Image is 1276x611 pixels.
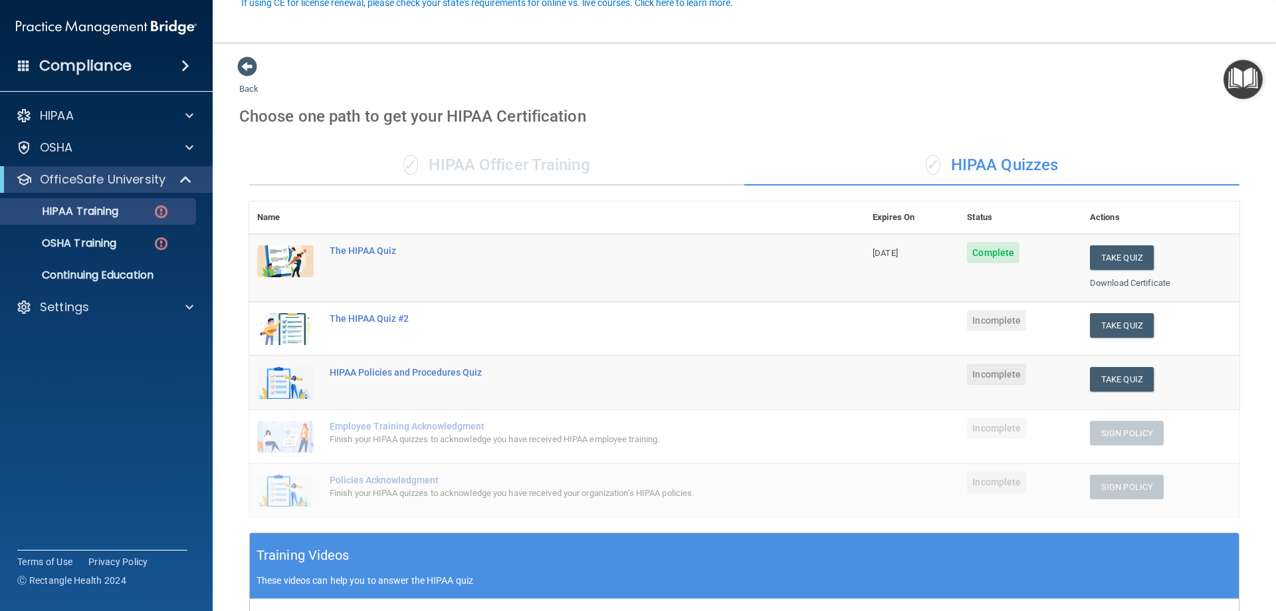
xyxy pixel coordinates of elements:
[967,310,1026,331] span: Incomplete
[16,140,193,156] a: OSHA
[40,299,89,315] p: Settings
[16,108,193,124] a: HIPAA
[16,299,193,315] a: Settings
[1090,313,1154,338] button: Take Quiz
[865,201,959,234] th: Expires On
[1082,201,1239,234] th: Actions
[967,418,1026,439] span: Incomplete
[1090,421,1164,445] button: Sign Policy
[153,203,169,220] img: danger-circle.6113f641.png
[9,205,118,218] p: HIPAA Training
[40,108,74,124] p: HIPAA
[249,146,744,185] div: HIPAA Officer Training
[330,431,798,447] div: Finish your HIPAA quizzes to acknowledge you have received HIPAA employee training.
[9,237,116,250] p: OSHA Training
[1090,367,1154,392] button: Take Quiz
[330,485,798,501] div: Finish your HIPAA quizzes to acknowledge you have received your organization’s HIPAA policies.
[967,471,1026,493] span: Incomplete
[16,172,193,187] a: OfficeSafe University
[1090,278,1170,288] a: Download Certificate
[17,574,126,587] span: Ⓒ Rectangle Health 2024
[926,155,940,175] span: ✓
[17,555,72,568] a: Terms of Use
[330,367,798,378] div: HIPAA Policies and Procedures Quiz
[40,172,165,187] p: OfficeSafe University
[873,248,898,258] span: [DATE]
[967,364,1026,385] span: Incomplete
[330,421,798,431] div: Employee Training Acknowledgment
[257,544,350,567] h5: Training Videos
[40,140,73,156] p: OSHA
[249,201,322,234] th: Name
[959,201,1082,234] th: Status
[16,14,197,41] img: PMB logo
[239,68,259,94] a: Back
[330,245,798,256] div: The HIPAA Quiz
[403,155,418,175] span: ✓
[257,575,1232,586] p: These videos can help you to answer the HIPAA quiz
[1046,517,1260,570] iframe: Drift Widget Chat Controller
[39,57,132,75] h4: Compliance
[153,235,169,252] img: danger-circle.6113f641.png
[1223,60,1263,99] button: Open Resource Center
[967,242,1019,263] span: Complete
[9,269,190,282] p: Continuing Education
[1090,475,1164,499] button: Sign Policy
[330,475,798,485] div: Policies Acknowledgment
[239,97,1249,136] div: Choose one path to get your HIPAA Certification
[88,555,148,568] a: Privacy Policy
[744,146,1239,185] div: HIPAA Quizzes
[1090,245,1154,270] button: Take Quiz
[330,313,798,324] div: The HIPAA Quiz #2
